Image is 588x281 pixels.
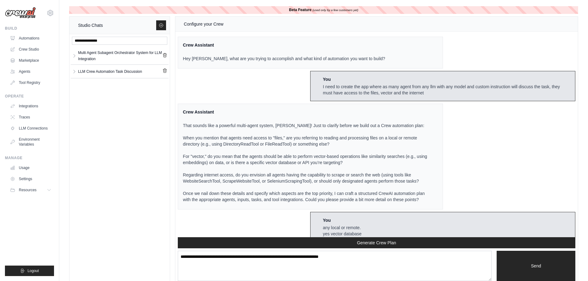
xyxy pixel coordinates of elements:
[5,94,54,99] div: Operate
[323,84,570,96] div: I need to create the app where as many agent from any llm with any model and custom instruction w...
[183,153,430,166] p: For "vector," do you mean that the agents should be able to perform vector-based operations like ...
[183,190,430,203] p: Once we nail down these details and specify which aspects are the top priority, I can craft a str...
[7,174,54,184] a: Settings
[7,123,54,133] a: LLM Connections
[78,68,142,75] div: LLM Crew Automation Task Discussion
[312,8,358,12] i: (used only by a few customers yet)
[7,33,54,43] a: Automations
[7,112,54,122] a: Traces
[5,7,36,19] img: Logo
[183,56,385,62] p: Hey [PERSON_NAME], what are you trying to accomplish and what kind of automation you want to build?
[77,67,162,76] a: LLM Crew Automation Task Discussion
[5,266,54,276] button: Logout
[183,135,430,147] p: When you mention that agents need access to "files," are you referring to reading and processing ...
[78,22,103,29] div: Studio Chats
[5,26,54,31] div: Build
[184,20,223,28] div: Configure your Crew
[323,217,444,223] div: You
[78,50,162,62] div: Multi Agent Subagent Orchestrator System for LLM Integration
[183,109,430,115] div: Crew Assistant
[5,155,54,160] div: Manage
[323,76,570,82] div: You
[183,172,430,184] p: Regarding internet access, do you envision all agents having the capability to scrape or search t...
[7,78,54,88] a: Tool Registry
[7,163,54,173] a: Usage
[7,67,54,76] a: Agents
[7,185,54,195] button: Resources
[7,134,54,149] a: Environment Variables
[178,237,575,248] button: Generate Crew Plan
[7,101,54,111] a: Integrations
[7,56,54,65] a: Marketplace
[289,8,311,12] b: Beta Feature
[323,225,444,249] div: any local or remote. yes vector database and normal database. if there is any questions they shou...
[497,251,575,281] button: Send
[183,122,430,129] p: That sounds like a powerful multi-agent system, [PERSON_NAME]! Just to clarify before we build ou...
[27,268,39,273] span: Logout
[77,50,162,62] a: Multi Agent Subagent Orchestrator System for LLM Integration
[7,44,54,54] a: Crew Studio
[19,188,36,192] span: Resources
[183,42,385,48] div: Crew Assistant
